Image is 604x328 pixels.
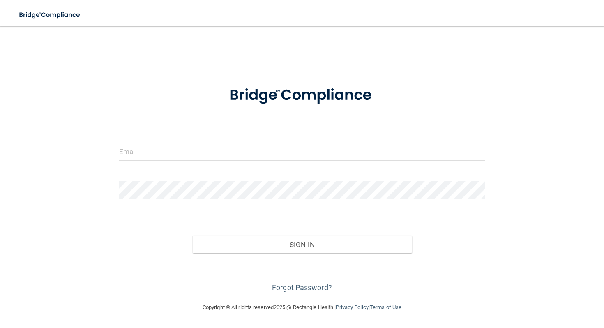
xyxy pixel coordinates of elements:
[272,283,332,292] a: Forgot Password?
[119,142,485,161] input: Email
[336,304,368,310] a: Privacy Policy
[192,236,412,254] button: Sign In
[152,294,452,321] div: Copyright © All rights reserved 2025 @ Rectangle Health | |
[214,76,390,115] img: bridge_compliance_login_screen.278c3ca4.svg
[370,304,401,310] a: Terms of Use
[12,7,88,23] img: bridge_compliance_login_screen.278c3ca4.svg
